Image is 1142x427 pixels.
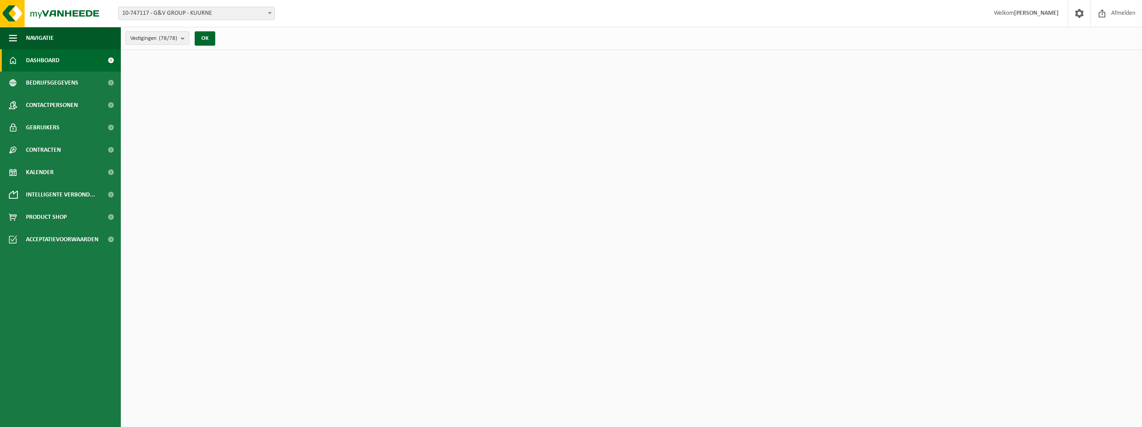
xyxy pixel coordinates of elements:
span: Product Shop [26,206,67,228]
span: Contactpersonen [26,94,78,116]
count: (78/78) [159,35,177,41]
span: 10-747117 - G&V GROUP - KUURNE [118,7,275,20]
iframe: chat widget [4,407,149,427]
span: Vestigingen [130,32,177,45]
span: Acceptatievoorwaarden [26,228,98,251]
button: Vestigingen(78/78) [125,31,189,45]
span: Kalender [26,161,54,184]
span: 10-747117 - G&V GROUP - KUURNE [119,7,274,20]
span: Bedrijfsgegevens [26,72,78,94]
span: Dashboard [26,49,60,72]
strong: [PERSON_NAME] [1014,10,1059,17]
span: Contracten [26,139,61,161]
button: OK [195,31,215,46]
span: Gebruikers [26,116,60,139]
span: Intelligente verbond... [26,184,95,206]
span: Navigatie [26,27,54,49]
